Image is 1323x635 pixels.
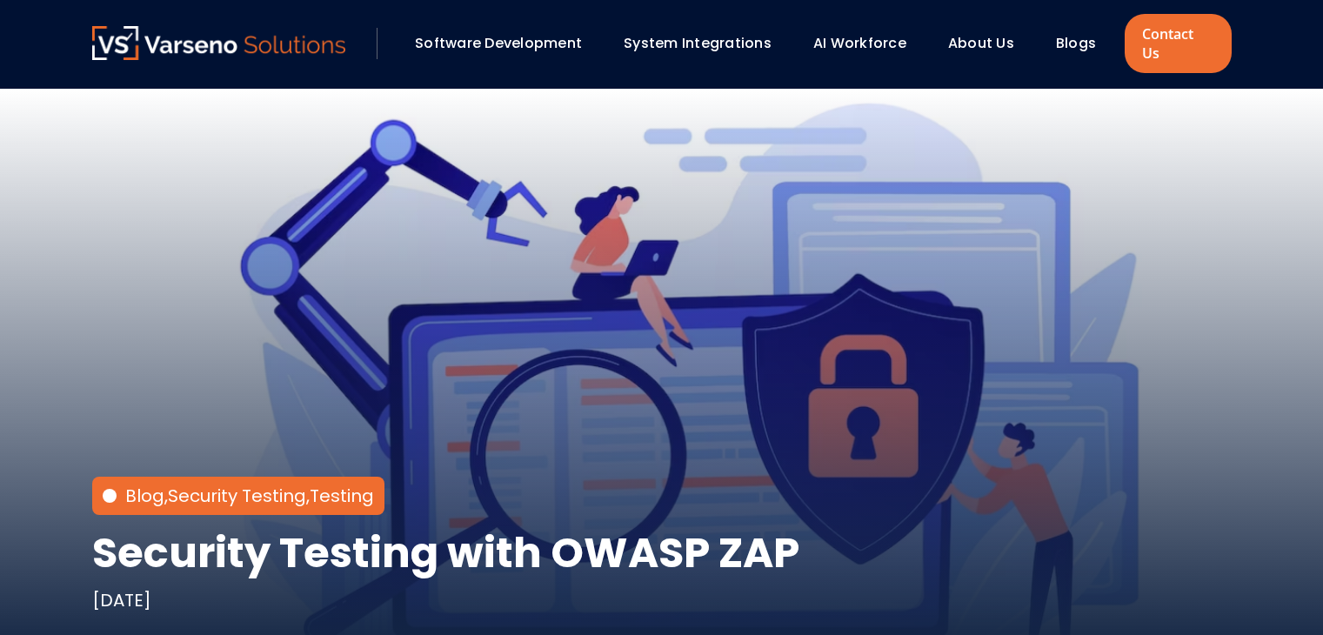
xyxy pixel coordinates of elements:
a: System Integrations [624,33,772,53]
a: Varseno Solutions – Product Engineering & IT Services [92,26,346,61]
a: Blogs [1056,33,1096,53]
div: [DATE] [92,588,151,612]
a: Security Testing [168,484,306,508]
div: Blogs [1047,29,1120,58]
div: AI Workforce [805,29,931,58]
div: System Integrations [615,29,796,58]
h1: Security Testing with OWASP ZAP [92,529,799,578]
a: Blog [125,484,164,508]
a: Contact Us [1125,14,1231,73]
div: About Us [939,29,1039,58]
img: Varseno Solutions – Product Engineering & IT Services [92,26,346,60]
a: AI Workforce [813,33,906,53]
a: Testing [310,484,374,508]
div: Software Development [406,29,606,58]
a: About Us [948,33,1014,53]
div: , , [125,484,374,508]
a: Software Development [415,33,582,53]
